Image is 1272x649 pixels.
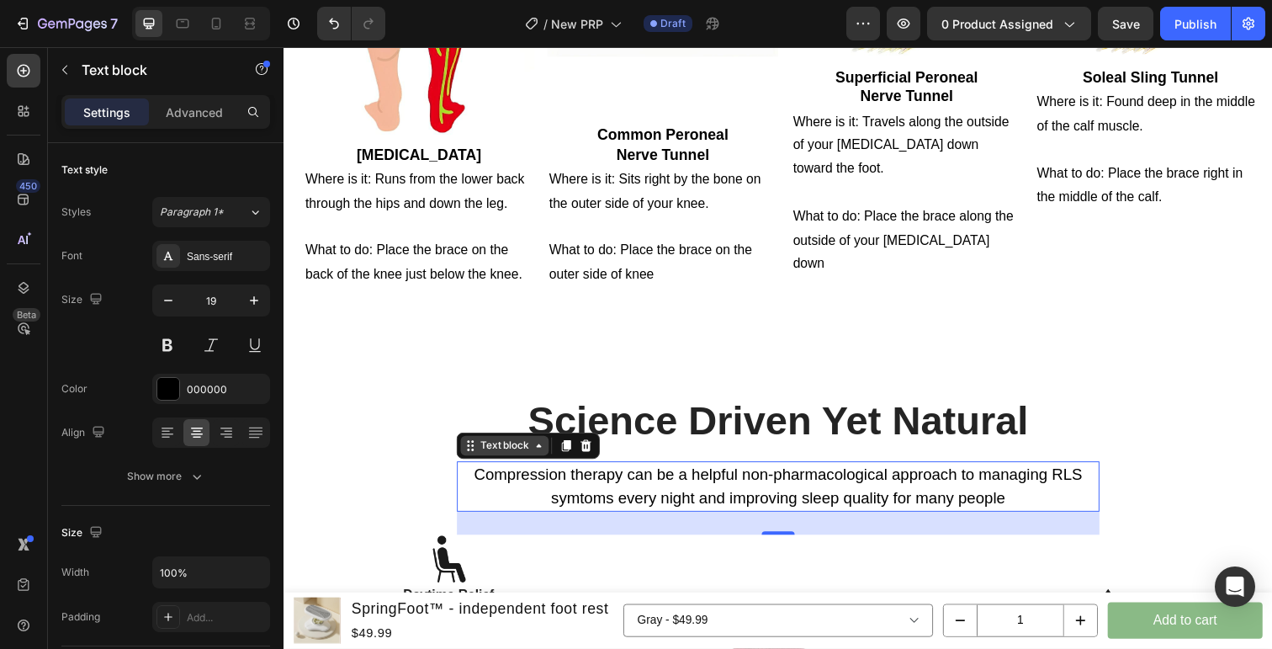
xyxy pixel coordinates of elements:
[660,16,686,31] span: Draft
[13,308,40,322] div: Beta
[61,522,106,545] div: Size
[197,354,813,410] h2: Science Driven Yet Natural
[61,248,82,263] div: Font
[187,610,266,625] div: Add...
[61,422,109,444] div: Align
[817,552,867,602] img: gempages_556145050740851781-0ab93d27-bc0f-4a83-9176-cef44400a1c9.png
[551,15,603,33] span: New PRP
[767,20,1003,43] h2: Soleal Sling Tunnel
[1098,7,1153,40] button: Save
[708,570,797,602] input: quantity
[61,162,108,178] div: Text style
[941,15,1053,33] span: 0 product assigned
[520,162,752,234] p: What to do: Place the brace along the outside of your [MEDICAL_DATA] down
[152,197,270,227] button: Paragraph 1*
[187,382,266,397] div: 000000
[16,179,40,193] div: 450
[518,20,754,63] h2: Superficial Peroneal Nerve Tunnel
[1174,15,1216,33] div: Publish
[841,567,999,605] button: Add to cart
[198,400,254,415] div: Text block
[192,425,818,473] p: Compression therapy can be a helpful non-pharmacological approach to managing RLS symtoms every n...
[284,47,1272,649] iframe: Design area
[61,381,87,396] div: Color
[888,574,952,598] div: Add to cart
[83,104,130,121] p: Settings
[317,7,385,40] div: Undo/Redo
[769,118,1001,167] p: What to do: Place the brace right in the middle of the calf.
[20,99,256,122] h2: [MEDICAL_DATA]
[1160,7,1231,40] button: Publish
[82,60,225,80] p: Text block
[1215,567,1255,607] div: Open Intercom Messenger
[7,7,125,40] button: 7
[166,104,223,121] p: Advanced
[769,45,1001,93] p: Where is it: Found deep in the middle of the calf muscle.
[797,570,830,602] button: increment
[14,550,322,570] p: Daytime Relief
[1112,17,1140,31] span: Save
[61,289,106,311] div: Size
[271,196,503,245] p: What to do: Place the brace on the outer side of knee
[520,65,752,137] p: Where is it: Travels along the outside of your [MEDICAL_DATA] down toward the foot.
[61,565,89,580] div: Width
[271,124,503,173] p: Where is it: Sits right by the bone on the outer side of your knee.
[144,498,193,548] img: gempages_556145050740851781-811476c6-b000-4835-b304-e0411065f6a3.png
[67,588,333,610] div: $49.99
[269,79,505,122] h2: Common Peroneal Nerve Tunnel
[61,461,270,492] button: Show more
[22,196,254,245] p: What to do: Place the brace on the back of the knee just below the knee.
[187,249,266,264] div: Sans-serif
[160,205,224,220] span: Paragraph 1*
[22,124,254,173] p: Where is it: Runs from the lower back through the hips and down the leg.
[61,205,91,220] div: Styles
[927,7,1091,40] button: 0 product assigned
[153,557,269,588] input: Auto
[110,13,118,34] p: 7
[61,609,100,625] div: Padding
[127,468,205,485] div: Show more
[674,570,708,602] button: decrement
[543,15,548,33] span: /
